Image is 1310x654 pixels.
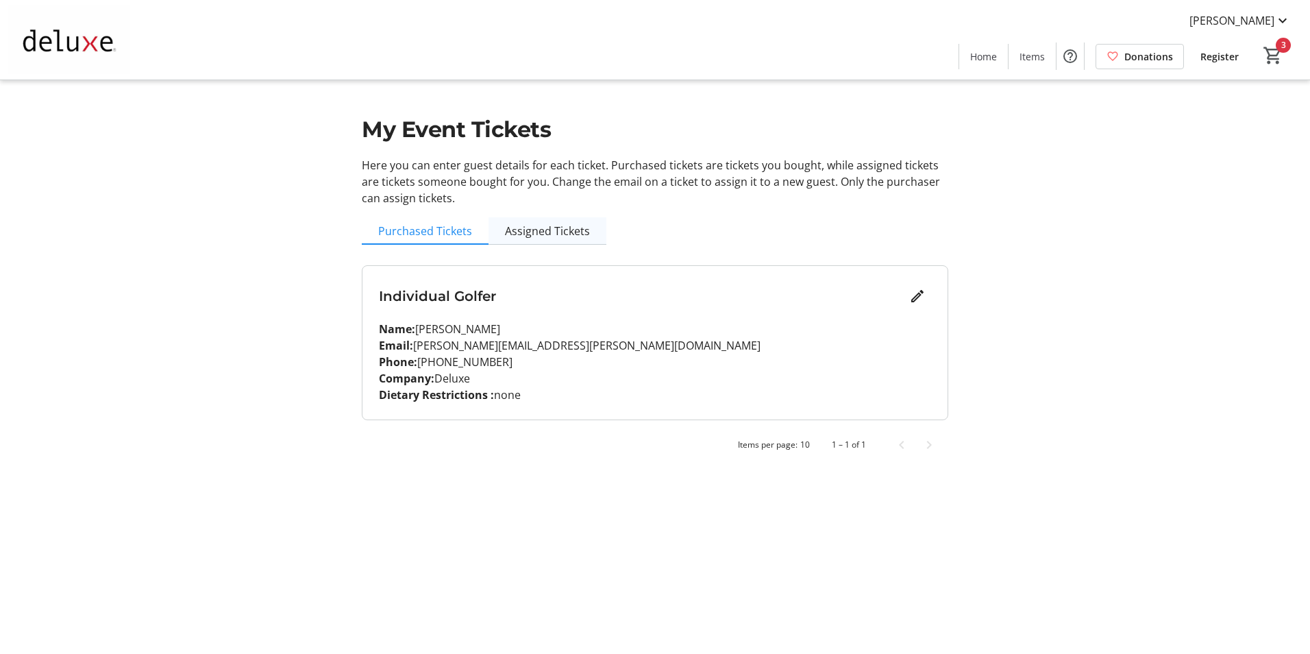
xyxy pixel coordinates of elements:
span: Assigned Tickets [505,226,590,237]
a: Register [1189,44,1250,69]
button: Help [1056,43,1084,70]
strong: Name: [379,322,415,337]
button: Previous page [888,431,915,459]
img: Deluxe Corporation 's Logo [8,5,130,74]
p: none [379,387,931,403]
h1: My Event Tickets [362,113,948,146]
span: Items [1019,49,1045,64]
a: Home [959,44,1008,69]
button: Cart [1261,43,1285,68]
mat-paginator: Select page [362,431,948,459]
p: [PERSON_NAME] [379,321,931,337]
button: Next page [915,431,943,459]
span: Purchased Tickets [378,226,472,237]
a: Donations [1096,44,1184,69]
strong: Company: [379,371,434,386]
h3: Individual Golfer [379,286,904,306]
p: [PERSON_NAME][EMAIL_ADDRESS][PERSON_NAME][DOMAIN_NAME] [379,337,931,354]
div: Items per page: [738,439,798,451]
p: Here you can enter guest details for each ticket. Purchased tickets are tickets you bought, while... [362,157,948,206]
div: 10 [800,439,810,451]
strong: Phone: [379,354,417,370]
span: Donations [1124,49,1173,64]
a: Items [1009,44,1056,69]
span: [PERSON_NAME] [1189,12,1274,29]
button: Edit [904,282,931,310]
strong: Dietary Restrictions : [379,387,494,402]
span: Home [970,49,997,64]
strong: Email: [379,338,413,353]
span: Register [1200,49,1239,64]
button: [PERSON_NAME] [1178,10,1302,32]
p: [PHONE_NUMBER] [379,354,931,370]
div: 1 – 1 of 1 [832,439,866,451]
p: Deluxe [379,370,931,387]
